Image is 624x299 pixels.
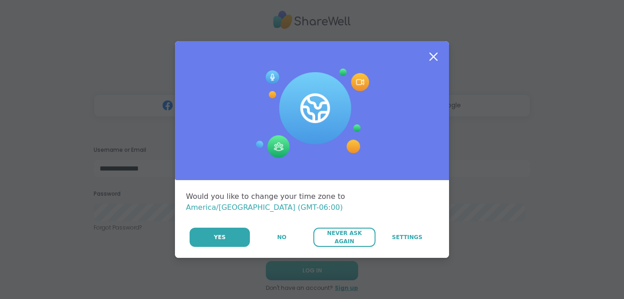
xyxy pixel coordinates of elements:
button: No [251,228,312,247]
a: Settings [376,228,438,247]
div: Would you like to change your time zone to [186,191,438,213]
span: Yes [214,233,226,241]
button: Yes [190,228,250,247]
button: Never Ask Again [313,228,375,247]
span: Never Ask Again [318,229,370,246]
img: Session Experience [255,69,369,158]
span: America/[GEOGRAPHIC_DATA] (GMT-06:00) [186,203,343,212]
span: No [277,233,286,241]
span: Settings [392,233,423,241]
